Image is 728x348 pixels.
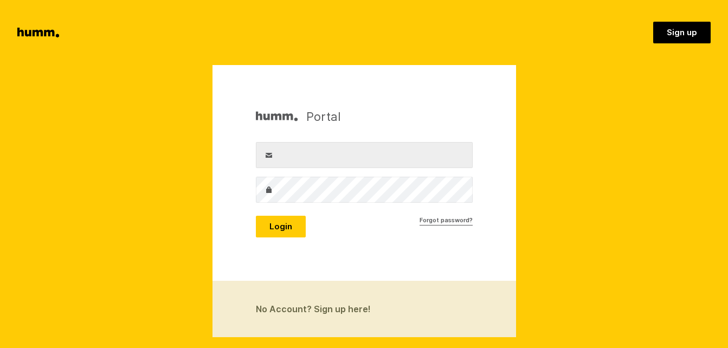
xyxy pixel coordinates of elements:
button: Login [256,216,306,237]
a: Sign up [653,22,711,43]
h1: Portal [256,108,341,125]
img: Humm [256,108,298,125]
a: Forgot password? [420,216,473,225]
a: No Account? Sign up here! [212,281,516,337]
